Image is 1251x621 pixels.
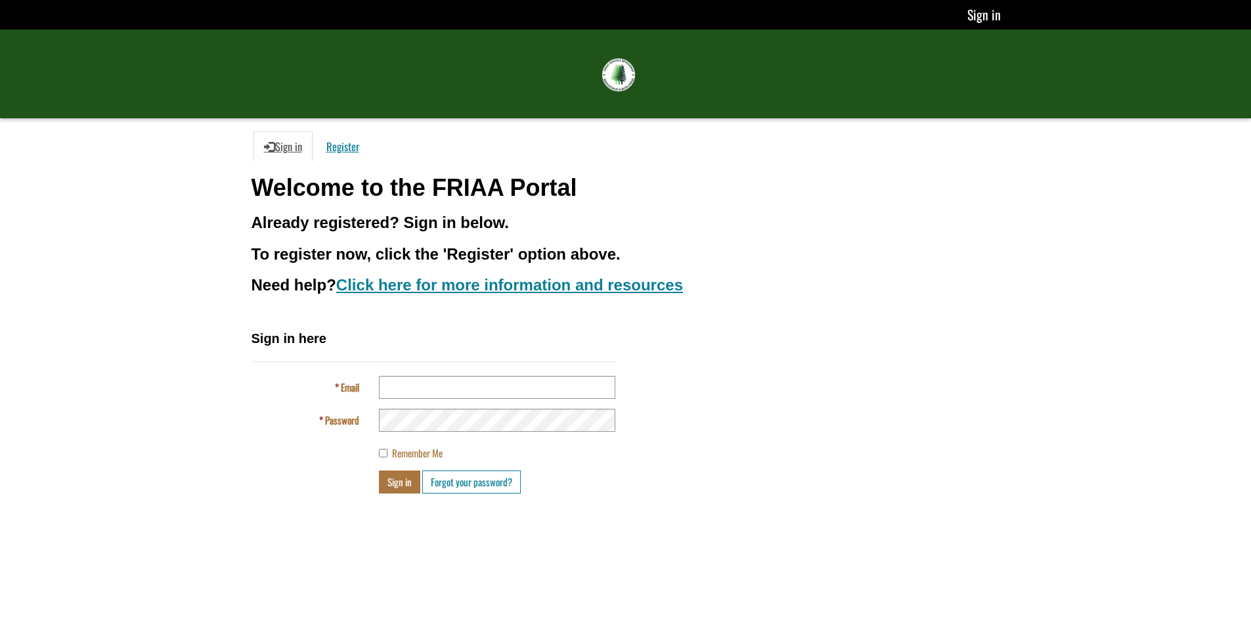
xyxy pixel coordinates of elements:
span: Sign in here [252,331,326,346]
h3: Already registered? Sign in below. [252,214,1000,231]
img: FRIAA Submissions Portal [602,58,635,91]
a: Register [316,131,370,162]
a: Forgot your password? [422,471,521,494]
a: Click here for more information and resources [336,276,683,294]
span: Email [341,380,359,394]
a: Sign in [967,5,1001,24]
input: Remember Me [379,449,387,457]
a: Sign in [253,131,313,162]
h3: To register now, click the 'Register' option above. [252,246,1000,263]
span: Remember Me [392,446,443,460]
h1: Welcome to the FRIAA Portal [252,175,1000,201]
span: Password [325,413,359,427]
h3: Need help? [252,277,1000,294]
button: Sign in [379,471,420,494]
